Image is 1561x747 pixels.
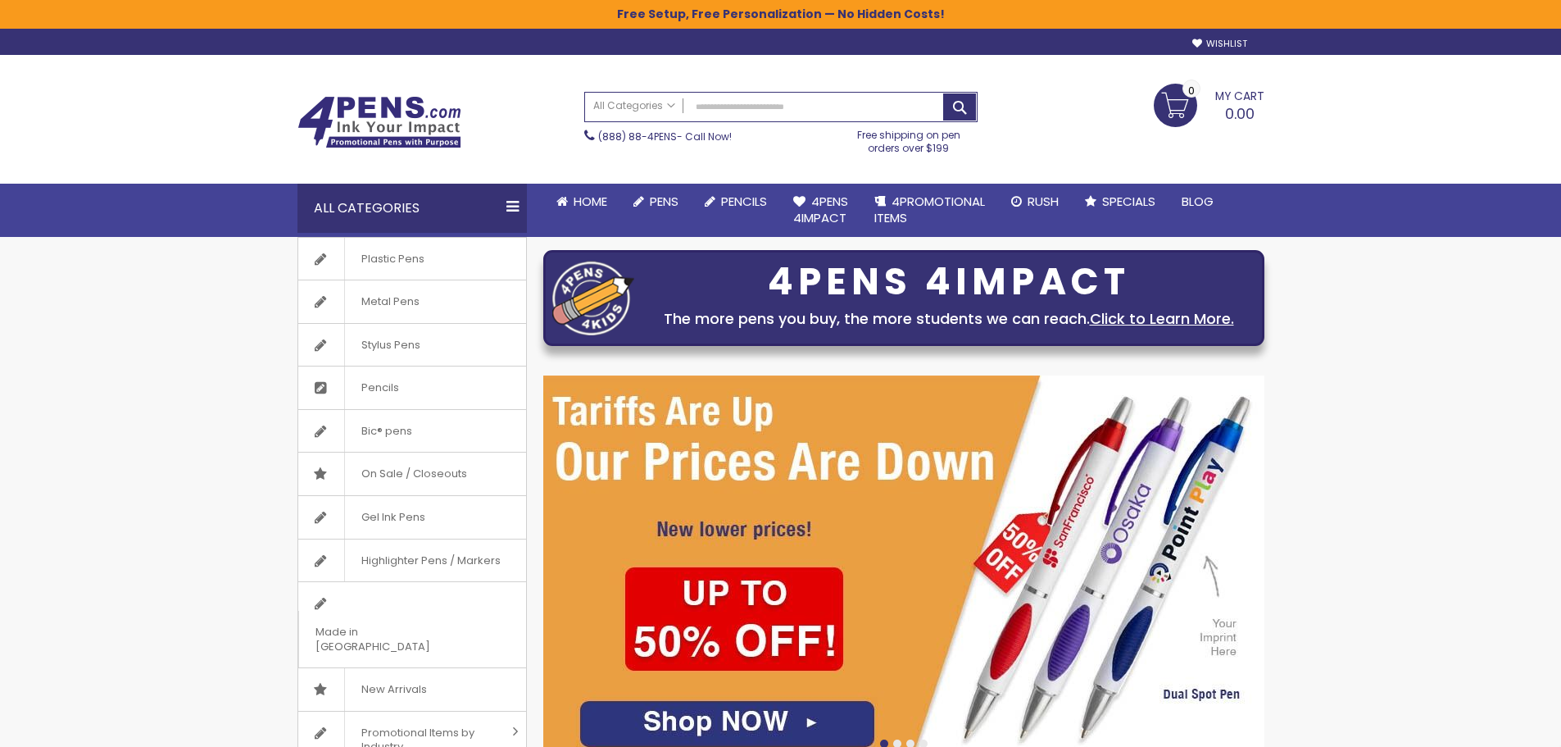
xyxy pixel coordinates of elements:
a: Home [543,184,620,220]
a: Pens [620,184,692,220]
a: Pencils [692,184,780,220]
span: Pencils [344,367,415,409]
span: Bic® pens [344,410,429,453]
a: Specials [1072,184,1168,220]
a: On Sale / Closeouts [298,453,526,495]
a: Bic® pens [298,410,526,453]
span: All Categories [593,99,675,112]
div: The more pens you buy, the more students we can reach. [642,307,1255,330]
span: Made in [GEOGRAPHIC_DATA] [298,611,485,667]
span: Plastic Pens [344,238,441,280]
span: Gel Ink Pens [344,496,442,539]
div: 4PENS 4IMPACT [642,265,1255,299]
a: 4Pens4impact [780,184,861,237]
span: Home [574,193,607,210]
span: Pencils [721,193,767,210]
a: Click to Learn More. [1090,308,1234,329]
a: 4PROMOTIONALITEMS [861,184,998,237]
span: - Call Now! [598,130,732,143]
a: Blog [1168,184,1227,220]
a: Rush [998,184,1072,220]
span: Highlighter Pens / Markers [344,540,517,582]
a: Highlighter Pens / Markers [298,540,526,582]
a: Pencils [298,367,526,409]
a: 0.00 0 [1154,84,1264,125]
span: New Arrivals [344,668,443,711]
span: 4PROMOTIONAL ITEMS [874,193,985,226]
a: Gel Ink Pens [298,496,526,539]
a: Metal Pens [298,280,526,323]
a: All Categories [585,93,683,120]
span: 0.00 [1225,103,1255,124]
a: (888) 88-4PENS [598,130,677,143]
span: Metal Pens [344,280,436,323]
a: Plastic Pens [298,238,526,280]
a: Wishlist [1192,38,1247,50]
a: Stylus Pens [298,324,526,367]
span: Pens [650,193,678,210]
span: On Sale / Closeouts [344,453,483,495]
span: Stylus Pens [344,324,437,367]
span: Blog [1182,193,1214,210]
span: Specials [1102,193,1155,210]
div: Free shipping on pen orders over $199 [840,122,978,155]
a: Made in [GEOGRAPHIC_DATA] [298,582,526,667]
span: 4Pens 4impact [793,193,848,226]
span: Rush [1028,193,1059,210]
img: 4Pens Custom Pens and Promotional Products [297,96,461,148]
span: 0 [1188,83,1195,98]
img: four_pen_logo.png [552,261,634,335]
a: New Arrivals [298,668,526,711]
div: All Categories [297,184,527,233]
